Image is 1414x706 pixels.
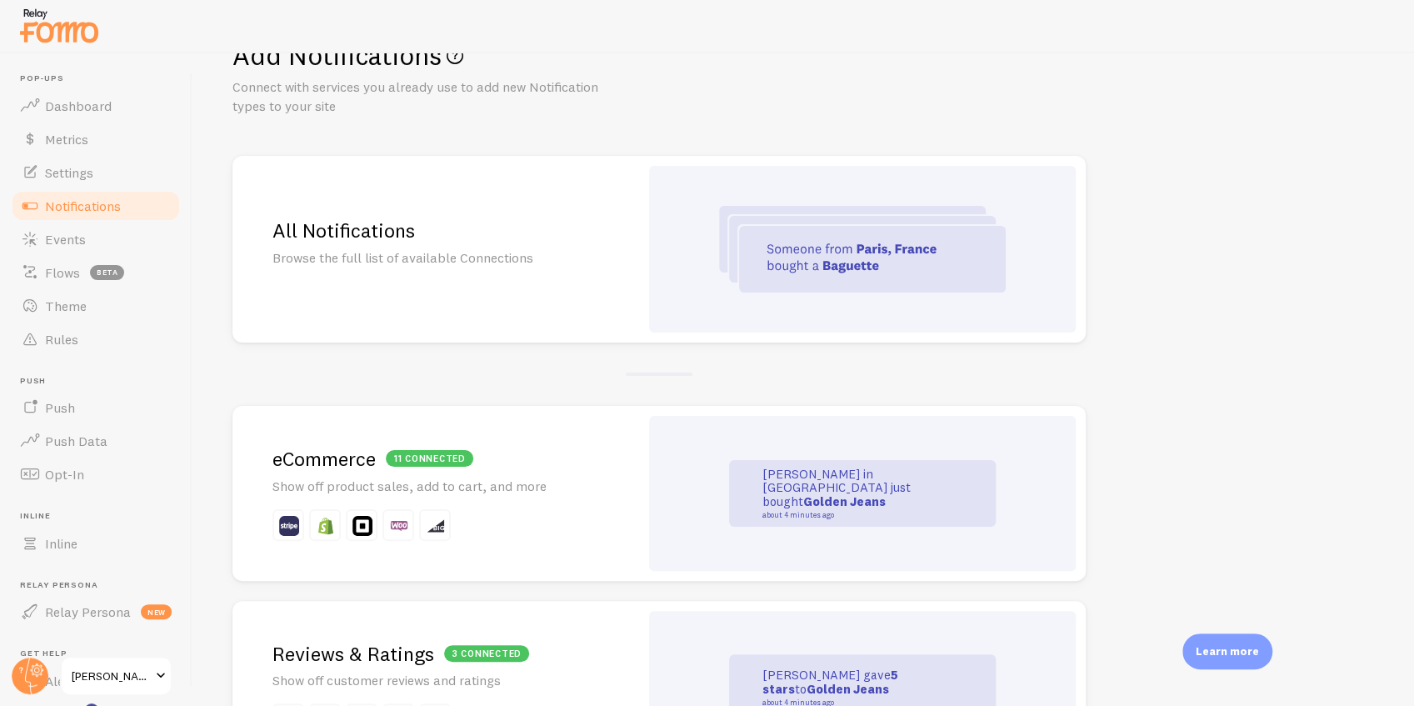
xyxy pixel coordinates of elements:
a: Inline [10,527,182,560]
span: Settings [45,164,93,181]
span: Flows [45,264,80,281]
img: fomo_icons_stripe.svg [279,516,299,536]
span: Metrics [45,131,88,148]
a: Notifications [10,189,182,223]
span: Push [45,399,75,416]
img: fomo_icons_woo_commerce.svg [389,516,409,536]
p: [PERSON_NAME] in [GEOGRAPHIC_DATA] just bought [762,468,929,519]
span: Push [20,376,182,387]
h2: All Notifications [272,218,599,243]
p: Connect with services you already use to add new Notification types to your site [232,78,632,116]
a: Dashboard [10,89,182,123]
a: Theme [10,289,182,323]
a: Metrics [10,123,182,156]
div: 3 connected [444,645,529,662]
small: about 4 minutes ago [762,511,924,519]
span: beta [90,265,124,280]
span: Get Help [20,648,182,659]
span: Push Data [45,433,107,449]
span: Relay Persona [45,603,131,620]
span: Opt-In [45,466,84,483]
a: Push Data [10,424,182,458]
a: Rules [10,323,182,356]
span: [PERSON_NAME]-test-store [72,666,151,686]
span: Inline [45,535,77,552]
p: Show off customer reviews and ratings [272,671,599,690]
div: 11 connected [386,450,473,467]
a: All Notifications Browse the full list of available Connections [232,156,1086,343]
span: new [141,604,172,619]
a: [PERSON_NAME]-test-store [60,656,172,696]
span: Rules [45,331,78,348]
span: Pop-ups [20,73,182,84]
img: fomo_icons_shopify.svg [316,516,336,536]
img: fomo_icons_big_commerce.svg [426,516,446,536]
span: Relay Persona [20,580,182,591]
p: Show off product sales, add to cart, and more [272,477,599,496]
p: Browse the full list of available Connections [272,248,599,268]
a: Settings [10,156,182,189]
h2: eCommerce [272,446,599,472]
a: Flows beta [10,256,182,289]
a: Golden Jeans [807,681,889,697]
img: fomo-relay-logo-orange.svg [17,4,101,47]
span: Theme [45,298,87,314]
a: Push [10,391,182,424]
p: Learn more [1196,643,1259,659]
strong: 5 stars [762,667,898,697]
div: Learn more [1182,633,1272,669]
img: fomo_icons_square.svg [352,516,372,536]
a: 11 connectedeCommerce Show off product sales, add to cart, and more [PERSON_NAME] in [GEOGRAPHIC_... [232,406,1086,581]
a: Events [10,223,182,256]
span: Inline [20,511,182,522]
img: all-integrations.svg [719,206,1006,293]
h2: Reviews & Ratings [272,641,599,667]
span: Dashboard [45,98,112,114]
strong: Golden Jeans [803,493,886,509]
span: Notifications [45,198,121,214]
a: Opt-In [10,458,182,491]
a: Relay Persona new [10,595,182,628]
span: Events [45,231,86,248]
h1: Add Notifications [232,38,1374,73]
